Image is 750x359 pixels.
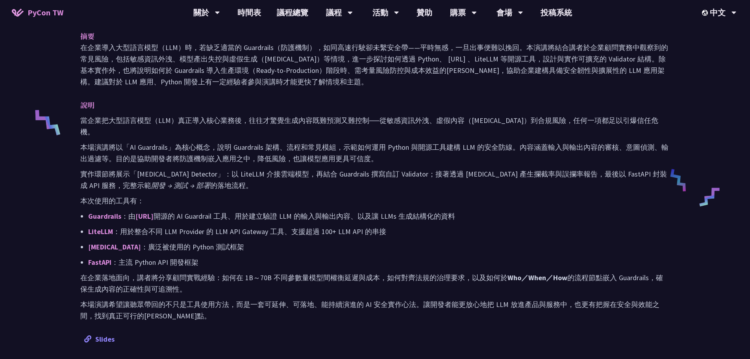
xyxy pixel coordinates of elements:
[88,258,111,267] a: FastAPI
[80,42,670,87] p: 在企業導入大型語言模型（LLM）時，若缺乏適當的 Guardrails（防護機制），如同高速行駛卻未繫安全帶——平時無感，一旦出事便難以挽回。本演講將結合講者於企業顧問實務中觀察到的常見風險，包...
[4,3,71,22] a: PyCon TW
[507,273,567,282] strong: Who／When／How
[80,30,654,42] p: 摘要
[88,241,670,253] p: ：廣泛被使用的 Python 測試框架
[88,257,670,268] p: ：主流 Python API 開發框架
[80,195,670,206] p: 本次使用的工具有：
[80,168,670,191] p: 實作環節將展示「[MEDICAL_DATA] Detector」：以 LiteLLM 介接雲端模型，再結合 Guardrails 撰寫自訂 Validator；接著透過 [MEDICAL_DAT...
[84,335,115,344] a: Slides
[88,227,113,236] a: LiteLLM
[88,242,141,251] a: [MEDICAL_DATA]
[12,9,24,17] img: Home icon of PyCon TW 2025
[28,7,63,19] span: PyCon TW
[88,210,670,222] p: ：由 開源的 AI Guardrail 工具、用於建立驗證 LLM 的輸入與輸出內容、以及讓 LLMs 生成結構化的資料
[80,272,670,295] p: 在企業落地面向，講者將分享顧問實戰經驗：如何在 1B～70B 不同參數量模型間權衡延遲與成本，如何對齊法規的治理要求，以及如何於 的流程節點嵌入 Guardrails，確保生成內容的正確性與可追溯性。
[88,226,670,237] p: ：用於整合不同 LLM Provider 的 LLM API Gateway 工具、支援超過 100+ LLM API 的串接
[702,10,710,16] img: Locale Icon
[80,115,670,138] p: 當企業把大型語言模型（LLM）真正導入核心業務後，往往才驚覺生成內容既難預測又難控制──從敏感資訊外洩、虛假內容（[MEDICAL_DATA]）到合規風險，任何一項都足以引爆信任危機。
[151,181,210,190] em: 開發 → 測試 → 部署
[135,212,154,221] a: [URL]
[88,212,121,221] a: Guardrails
[80,141,670,164] p: 本場演講將以「AI Guardrails」為核心概念，說明 Guardrails 架構、流程和常見模組，示範如何運用 Python 與開源工具建構 LLM 的安全防線。內容涵蓋輸入與輸出內容的審...
[80,299,670,322] p: 本場演講希望讓聽眾帶回的不只是工具使用方法，而是一套可延伸、可落地、能持續演進的 AI 安全實作心法。讓開發者能更放心地把 LLM 放進產品與服務中，也更有把握在安全與效能之間，找到真正可行的[...
[80,99,654,111] p: 說明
